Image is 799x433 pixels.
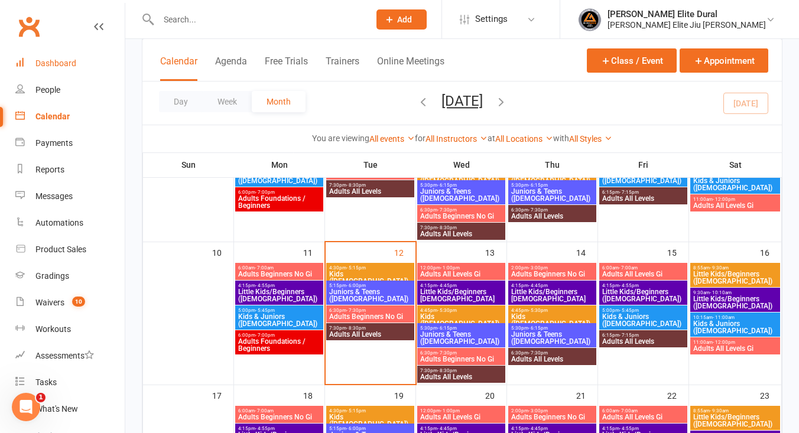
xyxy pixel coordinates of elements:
[619,308,639,313] span: - 5:45pm
[329,283,412,288] span: 5:15pm
[437,283,457,288] span: - 4:45pm
[485,242,506,262] div: 13
[346,426,366,431] span: - 6:00pm
[203,91,252,112] button: Week
[329,313,412,320] span: Adults Beginners No Gi
[15,103,125,130] a: Calendar
[255,190,275,195] span: - 7:00pm
[415,134,426,143] strong: for
[346,408,366,414] span: - 5:15pm
[329,271,412,285] span: Kids ([DEMOGRAPHIC_DATA])
[238,190,321,195] span: 6:00pm
[238,338,321,352] span: Adults Foundations / Beginners
[238,414,321,421] span: Adults Beginners No Gi
[420,265,503,271] span: 12:00pm
[72,297,85,307] span: 10
[35,404,78,414] div: What's New
[15,183,125,210] a: Messages
[602,271,685,278] span: Adults All Levels Gi
[420,183,503,188] span: 5:30pm
[437,225,457,230] span: - 8:30pm
[437,183,457,188] span: - 6:15pm
[15,210,125,236] a: Automations
[329,308,412,313] span: 6:30pm
[238,408,321,414] span: 6:00am
[15,77,125,103] a: People
[35,377,57,387] div: Tasks
[15,316,125,343] a: Workouts
[35,271,69,281] div: Gradings
[576,385,597,405] div: 21
[238,170,321,184] span: Kids & Juniors ([DEMOGRAPHIC_DATA])
[238,283,321,288] span: 4:15pm
[35,165,64,174] div: Reports
[420,313,503,327] span: Kids ([DEMOGRAPHIC_DATA])
[511,356,594,363] span: Adults All Levels
[35,112,70,121] div: Calendar
[15,343,125,369] a: Assessments
[511,207,594,213] span: 6:30pm
[602,195,685,202] span: Adults All Levels
[437,207,457,213] span: - 7:30pm
[528,283,548,288] span: - 4:45pm
[602,333,685,338] span: 6:15pm
[495,134,553,144] a: All Locations
[420,225,503,230] span: 7:30pm
[234,152,325,177] th: Mon
[608,19,766,30] div: [PERSON_NAME] Elite Jiu [PERSON_NAME]
[619,283,639,288] span: - 4:55pm
[713,340,735,345] span: - 12:00pm
[159,91,203,112] button: Day
[760,385,781,405] div: 23
[15,157,125,183] a: Reports
[713,315,735,320] span: - 11:00am
[420,207,503,213] span: 6:30pm
[667,242,688,262] div: 15
[329,265,412,271] span: 4:30pm
[15,236,125,263] a: Product Sales
[578,8,602,31] img: thumb_image1702864552.png
[35,351,94,360] div: Assessments
[608,9,766,19] div: [PERSON_NAME] Elite Dural
[693,320,778,334] span: Kids & Juniors ([DEMOGRAPHIC_DATA])
[155,11,361,28] input: Search...
[602,265,685,271] span: 6:00am
[238,308,321,313] span: 5:00pm
[420,373,503,380] span: Adults All Levels
[420,170,503,184] span: Kids ([DEMOGRAPHIC_DATA])
[693,202,778,209] span: Adults All Levels Gi
[602,283,685,288] span: 4:15pm
[602,408,685,414] span: 6:00am
[329,426,412,431] span: 5:15pm
[394,385,415,405] div: 19
[511,408,594,414] span: 2:00pm
[511,308,594,313] span: 4:45pm
[238,333,321,338] span: 6:00pm
[12,393,40,421] iframe: Intercom live chat
[602,288,685,302] span: Little Kids/Beginners ([DEMOGRAPHIC_DATA])
[511,271,594,278] span: Adults Beginners No Gi
[511,283,594,288] span: 4:15pm
[255,426,275,431] span: - 4:55pm
[420,426,503,431] span: 4:15pm
[255,308,275,313] span: - 5:45pm
[238,195,321,209] span: Adults Foundations / Beginners
[475,6,508,32] span: Settings
[420,230,503,237] span: Adults All Levels
[376,9,427,30] button: Add
[693,315,778,320] span: 10:15am
[394,242,415,262] div: 12
[35,218,83,227] div: Automations
[441,93,483,109] button: [DATE]
[420,325,503,331] span: 5:30pm
[693,345,778,352] span: Adults All Levels Gi
[346,325,366,331] span: - 8:30pm
[377,56,444,81] button: Online Meetings
[528,308,548,313] span: - 5:30pm
[689,152,782,177] th: Sat
[693,408,778,414] span: 8:55am
[326,56,359,81] button: Trainers
[528,350,548,356] span: - 7:30pm
[553,134,569,143] strong: with
[619,426,639,431] span: - 4:55pm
